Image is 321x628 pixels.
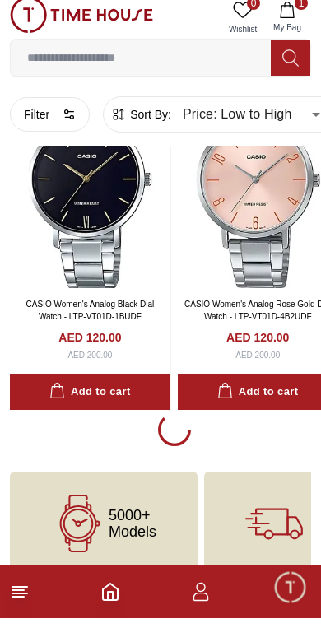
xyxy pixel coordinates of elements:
div: Add to cart [49,393,130,412]
img: ... [10,7,153,43]
img: CASIO Women's Analog Black Dial Watch - LTP-VT01D-1BUDF [10,91,170,298]
button: Add to cart [10,384,170,420]
a: 0Wishlist [222,7,263,49]
span: Sort By: [127,115,171,132]
div: Chat Widget [272,579,309,616]
a: Home [100,592,120,612]
div: Add to cart [217,393,298,412]
a: CASIO Women's Analog Black Dial Watch - LTP-VT01D-1BUDF [26,309,155,331]
span: 1 [295,7,308,20]
span: My Bag [267,31,308,44]
h4: AED 120.00 [226,339,289,356]
button: 1My Bag [263,7,311,49]
span: Wishlist [222,33,263,45]
button: Filter [10,106,90,141]
div: AED 200.00 [67,359,112,371]
span: 0 [247,7,260,20]
span: 5000+ Models [109,517,156,550]
button: Sort By: [110,115,171,132]
h4: AED 120.00 [58,339,121,356]
div: AED 200.00 [235,359,280,371]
